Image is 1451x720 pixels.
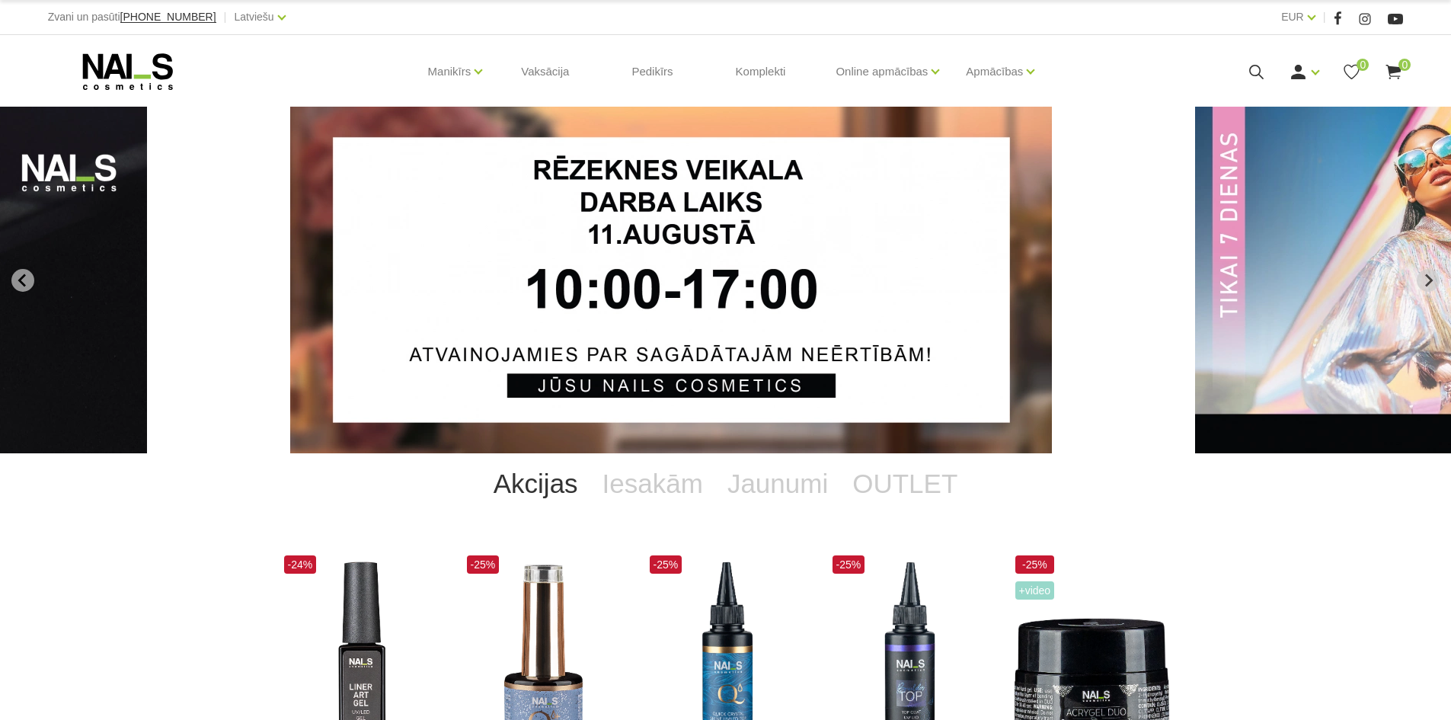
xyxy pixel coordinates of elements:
span: | [1323,8,1326,27]
a: Akcijas [481,453,590,514]
li: 1 of 12 [290,107,1161,453]
button: Next slide [1417,269,1440,292]
span: 0 [1398,59,1411,71]
span: -25% [833,555,865,574]
button: Go to last slide [11,269,34,292]
a: Apmācības [966,41,1023,102]
div: Zvani un pasūti [48,8,216,27]
a: Iesakām [590,453,715,514]
span: 0 [1357,59,1369,71]
span: -25% [467,555,500,574]
a: OUTLET [840,453,970,514]
span: -25% [650,555,682,574]
a: Manikīrs [428,41,471,102]
a: Online apmācības [836,41,928,102]
a: 0 [1342,62,1361,82]
a: EUR [1281,8,1304,26]
span: -24% [284,555,317,574]
a: Komplekti [724,35,798,108]
a: Pedikīrs [619,35,685,108]
a: Jaunumi [715,453,840,514]
a: 0 [1384,62,1403,82]
a: [PHONE_NUMBER] [120,11,216,23]
span: +Video [1015,581,1055,600]
span: -25% [1015,555,1055,574]
a: Latviešu [235,8,274,26]
span: | [224,8,227,27]
a: Vaksācija [509,35,581,108]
